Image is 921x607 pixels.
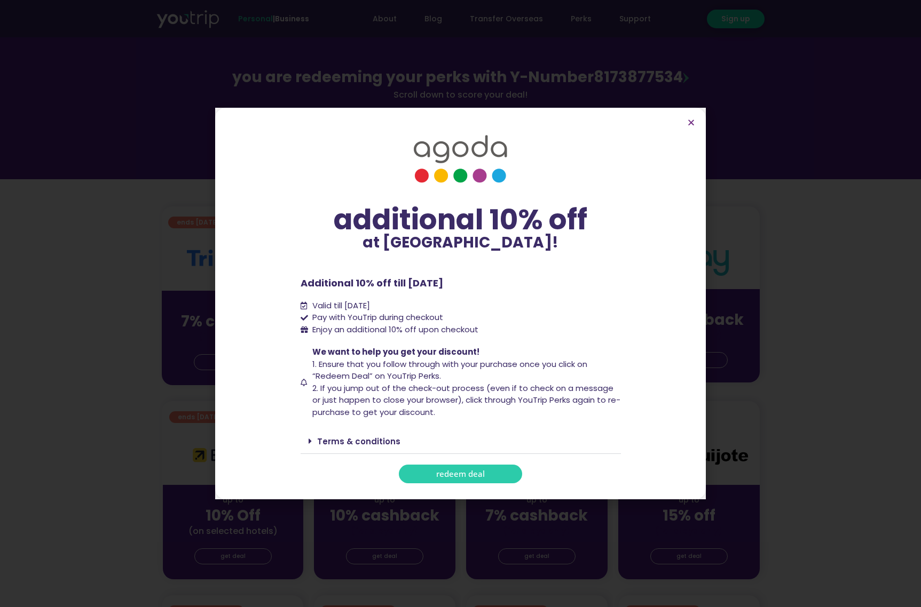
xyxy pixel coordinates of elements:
span: 1. Ensure that you follow through with your purchase once you click on “Redeem Deal” on YouTrip P... [312,358,587,382]
a: Terms & conditions [317,436,400,447]
span: We want to help you get your discount! [312,346,479,357]
span: Pay with YouTrip during checkout [310,312,443,324]
div: additional 10% off [301,204,621,235]
p: at [GEOGRAPHIC_DATA]! [301,235,621,250]
a: redeem deal [399,465,522,483]
span: 2. If you jump out of the check-out process (even if to check on a message or just happen to clos... [312,382,620,418]
a: Close [687,118,695,126]
div: Terms & conditions [301,429,621,454]
span: redeem deal [436,470,485,478]
p: Additional 10% off till [DATE] [301,276,621,290]
span: Enjoy an additional 10% off upon checkout [312,324,478,335]
span: Valid till [DATE] [310,300,370,312]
